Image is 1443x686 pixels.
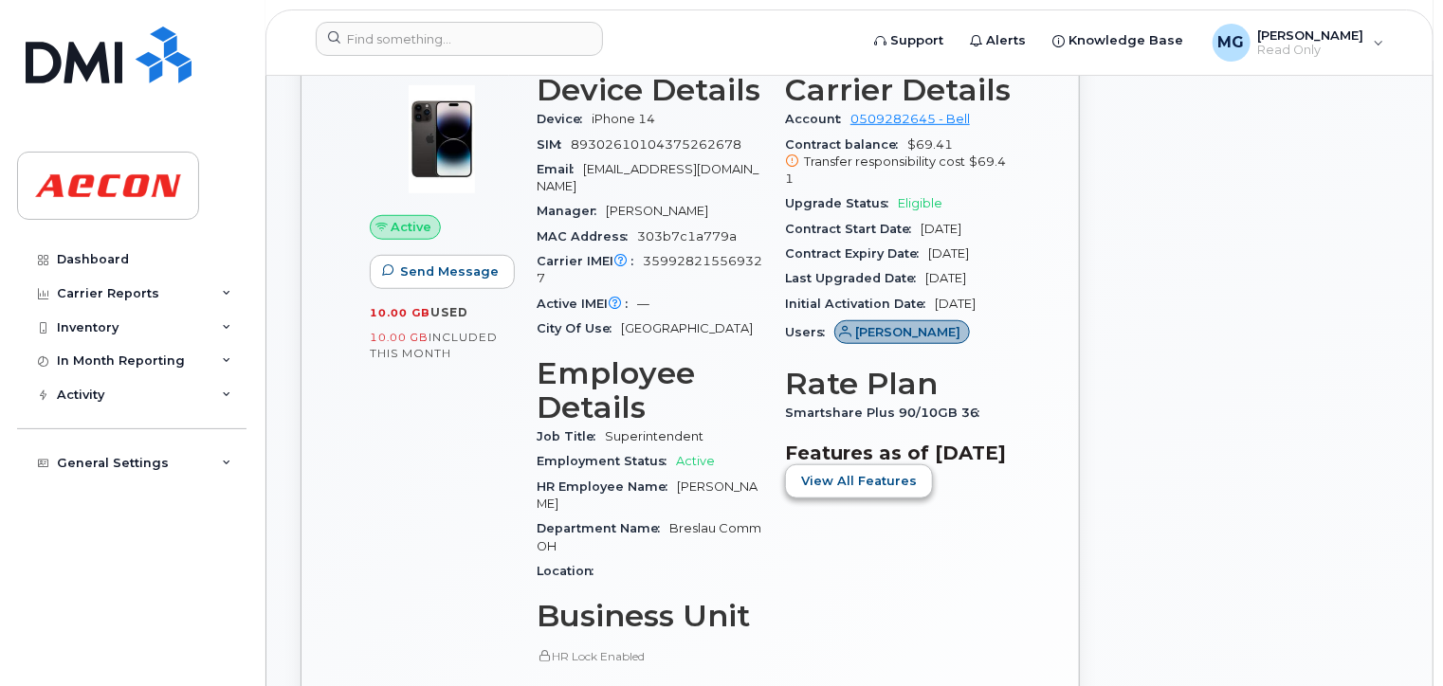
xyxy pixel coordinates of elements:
[804,154,965,169] span: Transfer responsibility cost
[537,112,592,126] span: Device
[785,137,1011,189] span: $69.41
[537,454,676,468] span: Employment Status
[430,305,468,319] span: used
[370,330,498,361] span: included this month
[1199,24,1397,62] div: Mohamed Gabsi
[935,297,976,311] span: [DATE]
[537,73,762,107] h3: Device Details
[987,31,1027,50] span: Alerts
[785,73,1011,107] h3: Carrier Details
[537,297,637,311] span: Active IMEI
[785,325,834,339] span: Users
[316,22,603,56] input: Find something...
[637,297,649,311] span: —
[537,229,637,244] span: MAC Address
[537,254,643,268] span: Carrier IMEI
[1218,31,1245,54] span: MG
[898,196,942,210] span: Eligible
[928,246,969,261] span: [DATE]
[676,454,715,468] span: Active
[537,356,762,424] h3: Employee Details
[537,204,606,218] span: Manager
[958,22,1040,60] a: Alerts
[850,112,970,126] a: 0509282645 - Bell
[537,254,762,285] span: 359928215569327
[785,406,989,420] span: Smartshare Plus 90/10GB 36
[834,325,970,339] a: [PERSON_NAME]
[392,218,432,236] span: Active
[537,599,762,633] h3: Business Unit
[1040,22,1197,60] a: Knowledge Base
[537,429,605,443] span: Job Title
[785,464,933,498] button: View All Features
[592,112,655,126] span: iPhone 14
[537,321,621,335] span: City Of Use
[637,229,737,244] span: 303b7c1a779a
[785,442,1011,464] h3: Features as of [DATE]
[606,204,708,218] span: [PERSON_NAME]
[537,162,583,176] span: Email
[785,367,1011,401] h3: Rate Plan
[925,271,966,285] span: [DATE]
[537,564,603,578] span: Location
[537,137,571,152] span: SIM
[1258,43,1364,58] span: Read Only
[571,137,741,152] span: 89302610104375262678
[785,222,921,236] span: Contract Start Date
[1069,31,1184,50] span: Knowledge Base
[785,112,850,126] span: Account
[537,648,762,664] p: HR Lock Enabled
[856,323,961,341] span: [PERSON_NAME]
[891,31,944,50] span: Support
[785,297,935,311] span: Initial Activation Date
[385,82,499,196] img: image20231002-3703462-njx0qo.jpeg
[370,255,515,289] button: Send Message
[537,521,669,535] span: Department Name
[785,137,907,152] span: Contract balance
[801,472,917,490] span: View All Features
[621,321,753,335] span: [GEOGRAPHIC_DATA]
[605,429,703,443] span: Superintendent
[785,196,898,210] span: Upgrade Status
[370,331,429,344] span: 10.00 GB
[785,246,928,261] span: Contract Expiry Date
[537,479,758,511] span: [PERSON_NAME]
[537,162,758,193] span: [EMAIL_ADDRESS][DOMAIN_NAME]
[1258,27,1364,43] span: [PERSON_NAME]
[537,521,761,552] span: Breslau Comm OH
[400,262,499,280] span: Send Message
[785,271,925,285] span: Last Upgraded Date
[370,306,430,319] span: 10.00 GB
[921,222,961,236] span: [DATE]
[537,479,677,494] span: HR Employee Name
[862,22,958,60] a: Support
